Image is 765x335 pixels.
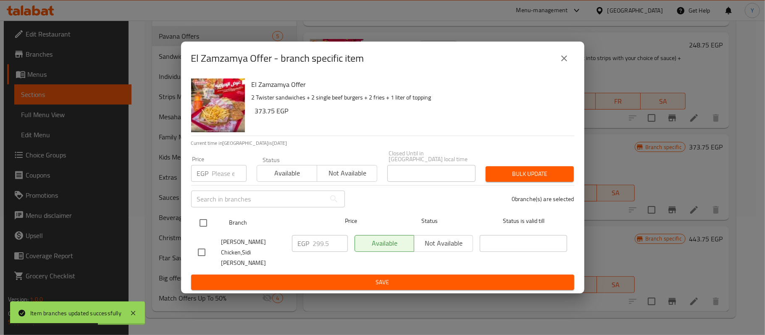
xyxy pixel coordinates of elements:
span: Status is valid till [480,216,567,226]
p: Current time in [GEOGRAPHIC_DATA] is [DATE] [191,139,574,147]
h6: El Zamzamya Offer [252,79,568,90]
input: Please enter price [313,235,348,252]
span: [PERSON_NAME] Chicken,Sidi [PERSON_NAME] [221,237,285,268]
p: 0 branche(s) are selected [512,195,574,203]
span: Price [323,216,379,226]
button: Available [257,165,317,182]
button: Save [191,275,574,290]
p: 2 Twister sandwiches + 2 single beef burgers + 2 fries + 1 liter of topping [252,92,568,103]
button: Not available [317,165,377,182]
button: close [554,48,574,68]
span: Not available [321,167,374,179]
span: Branch [229,217,316,228]
span: Save [198,277,568,288]
h6: 373.75 EGP [255,105,568,117]
span: Bulk update [492,169,567,179]
img: El Zamzamya Offer [191,79,245,132]
button: Bulk update [486,166,574,182]
h2: El Zamzamya Offer - branch specific item [191,52,364,65]
p: EGP [197,168,209,178]
input: Search in branches [191,191,326,207]
span: Available [260,167,314,179]
div: Item branches updated successfully [30,309,121,318]
input: Please enter price [212,165,247,182]
span: Status [386,216,473,226]
p: EGP [298,238,310,249]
